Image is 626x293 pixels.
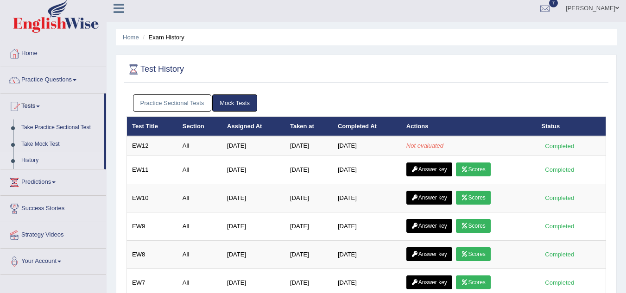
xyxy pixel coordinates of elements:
[456,162,490,176] a: Scores
[333,240,401,268] td: [DATE]
[542,221,578,231] div: Completed
[537,117,606,136] th: Status
[140,33,184,42] li: Exam History
[333,156,401,184] td: [DATE]
[542,249,578,259] div: Completed
[285,136,333,156] td: [DATE]
[333,136,401,156] td: [DATE]
[456,247,490,261] a: Scores
[177,212,222,240] td: All
[406,247,452,261] a: Answer key
[127,212,177,240] td: EW9
[222,184,285,212] td: [DATE]
[456,275,490,289] a: Scores
[212,94,257,112] a: Mock Tests
[401,117,537,136] th: Actions
[333,184,401,212] td: [DATE]
[0,222,106,245] a: Strategy Videos
[127,156,177,184] td: EW11
[285,184,333,212] td: [DATE]
[177,117,222,136] th: Section
[406,191,452,205] a: Answer key
[542,278,578,287] div: Completed
[0,196,106,219] a: Success Stories
[406,142,443,149] em: Not evaluated
[542,193,578,203] div: Completed
[285,212,333,240] td: [DATE]
[222,136,285,156] td: [DATE]
[406,219,452,233] a: Answer key
[285,117,333,136] th: Taken at
[222,156,285,184] td: [DATE]
[177,156,222,184] td: All
[333,212,401,240] td: [DATE]
[0,94,104,117] a: Tests
[177,184,222,212] td: All
[0,249,106,272] a: Your Account
[177,136,222,156] td: All
[0,67,106,90] a: Practice Questions
[126,62,184,76] h2: Test History
[222,212,285,240] td: [DATE]
[127,136,177,156] td: EW12
[222,240,285,268] td: [DATE]
[177,240,222,268] td: All
[456,219,490,233] a: Scores
[456,191,490,205] a: Scores
[17,152,104,169] a: History
[0,169,106,193] a: Predictions
[17,136,104,153] a: Take Mock Test
[542,165,578,175] div: Completed
[127,240,177,268] td: EW8
[127,184,177,212] td: EW10
[285,156,333,184] td: [DATE]
[406,275,452,289] a: Answer key
[0,41,106,64] a: Home
[542,141,578,151] div: Completed
[285,240,333,268] td: [DATE]
[133,94,212,112] a: Practice Sectional Tests
[222,117,285,136] th: Assigned At
[127,117,177,136] th: Test Title
[406,162,452,176] a: Answer key
[17,119,104,136] a: Take Practice Sectional Test
[333,117,401,136] th: Completed At
[123,34,139,41] a: Home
